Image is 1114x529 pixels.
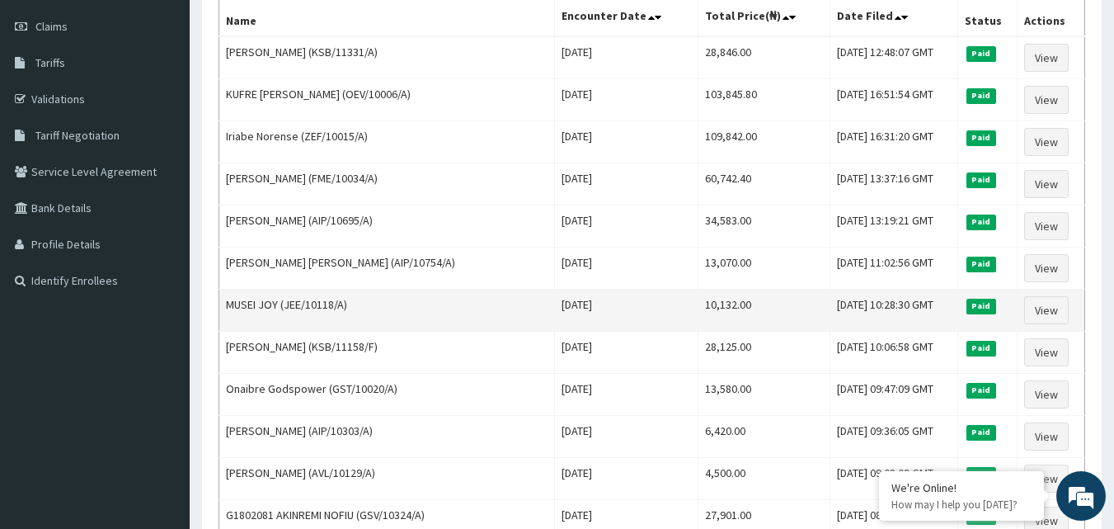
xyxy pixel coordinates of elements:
[555,248,698,290] td: [DATE]
[830,458,958,500] td: [DATE] 09:08:09 GMT
[1024,296,1069,324] a: View
[555,416,698,458] td: [DATE]
[698,458,830,500] td: 4,500.00
[830,332,958,374] td: [DATE] 10:06:58 GMT
[219,79,555,121] td: KUFRE [PERSON_NAME] (OEV/10006/A)
[830,248,958,290] td: [DATE] 11:02:56 GMT
[830,416,958,458] td: [DATE] 09:36:05 GMT
[219,205,555,248] td: [PERSON_NAME] (AIP/10695/A)
[219,121,555,163] td: Iriabe Norense (ZEF/10015/A)
[698,163,830,205] td: 60,742.40
[35,19,68,34] span: Claims
[96,159,228,326] span: We're online!
[891,480,1032,495] div: We're Online!
[830,163,958,205] td: [DATE] 13:37:16 GMT
[698,248,830,290] td: 13,070.00
[555,36,698,79] td: [DATE]
[698,332,830,374] td: 28,125.00
[698,205,830,248] td: 34,583.00
[830,205,958,248] td: [DATE] 13:19:21 GMT
[31,83,67,124] img: d_794563401_company_1708531726252_794563401
[555,121,698,163] td: [DATE]
[966,425,996,440] span: Paid
[698,121,830,163] td: 109,842.00
[830,290,958,332] td: [DATE] 10:28:30 GMT
[555,205,698,248] td: [DATE]
[698,79,830,121] td: 103,845.80
[1024,380,1069,409] a: View
[1024,338,1069,366] a: View
[219,458,555,500] td: [PERSON_NAME] (AVL/10129/A)
[219,163,555,205] td: [PERSON_NAME] (FME/10034/A)
[698,36,830,79] td: 28,846.00
[555,374,698,416] td: [DATE]
[830,121,958,163] td: [DATE] 16:31:20 GMT
[219,290,555,332] td: MUSEI JOY (JEE/10118/A)
[8,353,314,411] textarea: Type your message and hit 'Enter'
[966,299,996,314] span: Paid
[219,248,555,290] td: [PERSON_NAME] [PERSON_NAME] (AIP/10754/A)
[555,79,698,121] td: [DATE]
[219,374,555,416] td: Onaibre Godspower (GST/10020/A)
[966,88,996,103] span: Paid
[698,290,830,332] td: 10,132.00
[966,215,996,229] span: Paid
[966,257,996,272] span: Paid
[966,46,996,61] span: Paid
[830,374,958,416] td: [DATE] 09:47:09 GMT
[698,416,830,458] td: 6,420.00
[555,290,698,332] td: [DATE]
[1024,170,1069,198] a: View
[35,55,65,70] span: Tariffs
[891,498,1032,512] p: How may I help you today?
[966,341,996,356] span: Paid
[966,172,996,187] span: Paid
[86,92,277,114] div: Chat with us now
[1024,465,1069,493] a: View
[219,416,555,458] td: [PERSON_NAME] (AIP/10303/A)
[1024,128,1069,156] a: View
[1024,254,1069,282] a: View
[555,332,698,374] td: [DATE]
[966,383,996,398] span: Paid
[830,79,958,121] td: [DATE] 16:51:54 GMT
[966,467,996,482] span: Paid
[966,130,996,145] span: Paid
[555,458,698,500] td: [DATE]
[219,36,555,79] td: [PERSON_NAME] (KSB/11331/A)
[1024,86,1069,114] a: View
[1024,212,1069,240] a: View
[555,163,698,205] td: [DATE]
[219,332,555,374] td: [PERSON_NAME] (KSB/11158/F)
[35,128,120,143] span: Tariff Negotiation
[698,374,830,416] td: 13,580.00
[270,8,310,48] div: Minimize live chat window
[1024,44,1069,72] a: View
[1024,423,1069,451] a: View
[830,36,958,79] td: [DATE] 12:48:07 GMT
